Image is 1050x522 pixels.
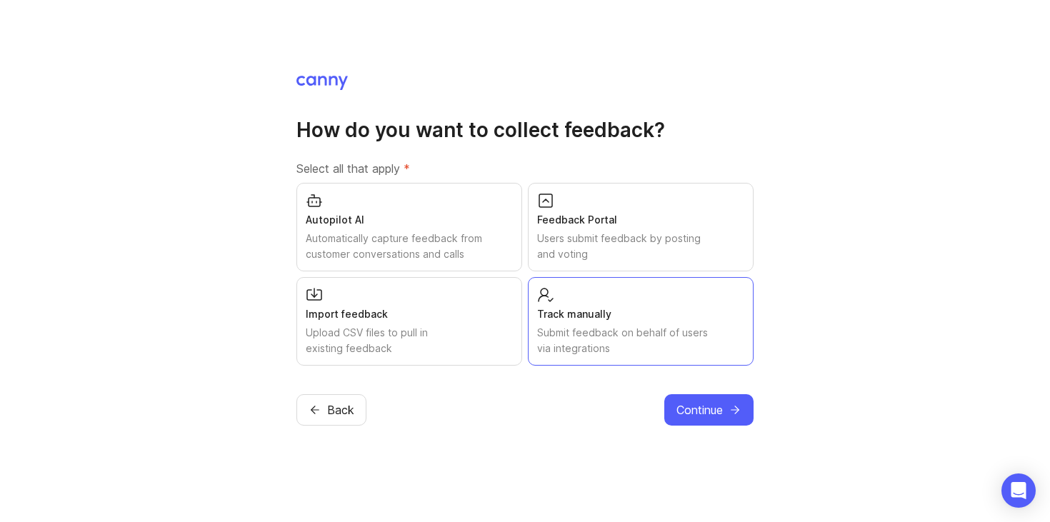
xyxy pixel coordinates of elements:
[537,325,744,356] div: Submit feedback on behalf of users via integrations
[306,306,513,322] div: Import feedback
[296,183,522,271] button: Autopilot AIAutomatically capture feedback from customer conversations and calls
[306,212,513,228] div: Autopilot AI
[537,231,744,262] div: Users submit feedback by posting and voting
[528,277,754,366] button: Track manuallySubmit feedback on behalf of users via integrations
[306,325,513,356] div: Upload CSV files to pull in existing feedback
[296,277,522,366] button: Import feedbackUpload CSV files to pull in existing feedback
[327,401,354,418] span: Back
[528,183,754,271] button: Feedback PortalUsers submit feedback by posting and voting
[296,76,348,90] img: Canny Home
[296,117,754,143] h1: How do you want to collect feedback?
[537,306,744,322] div: Track manually
[296,160,754,177] label: Select all that apply
[1001,473,1036,508] div: Open Intercom Messenger
[676,401,723,418] span: Continue
[537,212,744,228] div: Feedback Portal
[306,231,513,262] div: Automatically capture feedback from customer conversations and calls
[664,394,754,426] button: Continue
[296,394,366,426] button: Back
